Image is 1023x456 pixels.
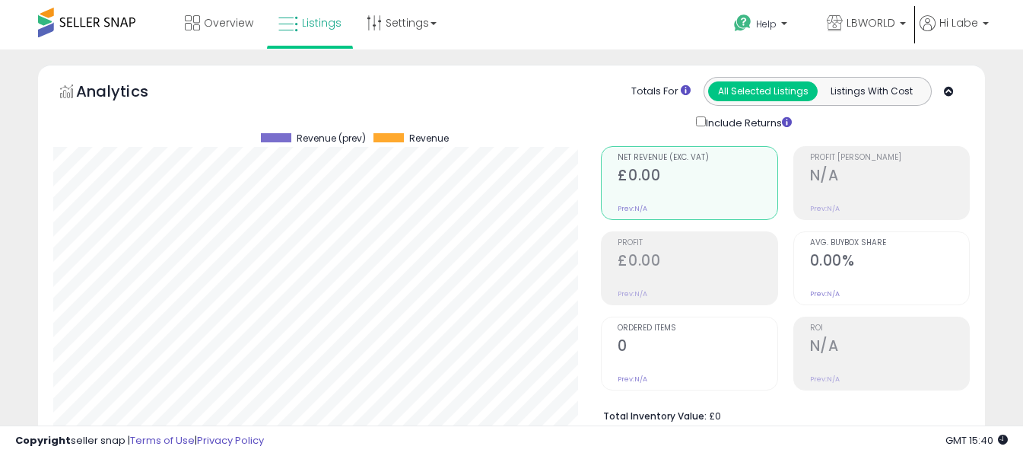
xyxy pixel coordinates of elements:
[618,289,647,298] small: Prev: N/A
[708,81,818,101] button: All Selected Listings
[939,15,978,30] span: Hi Labe
[631,85,691,99] div: Totals For
[733,14,752,33] i: Get Help
[810,375,840,384] small: Prev: N/A
[618,239,777,247] span: Profit
[130,433,195,448] a: Terms of Use
[810,204,840,213] small: Prev: N/A
[685,113,810,131] div: Include Returns
[618,337,777,358] h2: 0
[810,337,969,358] h2: N/A
[302,15,342,30] span: Listings
[15,434,264,448] div: seller snap | |
[722,2,813,49] a: Help
[817,81,926,101] button: Listings With Cost
[618,154,777,162] span: Net Revenue (Exc. VAT)
[756,18,777,30] span: Help
[920,15,989,49] a: Hi Labe
[945,433,1008,448] span: 2025-08-15 15:40 GMT
[603,406,958,424] li: £0
[618,375,647,384] small: Prev: N/A
[847,15,895,30] span: LBWORLD
[618,252,777,273] h2: £0.00
[197,433,264,448] a: Privacy Policy
[810,154,969,162] span: Profit [PERSON_NAME]
[810,324,969,333] span: ROI
[603,410,707,423] b: Total Inventory Value:
[618,324,777,333] span: Ordered Items
[204,15,253,30] span: Overview
[810,289,840,298] small: Prev: N/A
[810,167,969,187] h2: N/A
[618,167,777,187] h2: £0.00
[76,81,178,106] h5: Analytics
[15,433,71,448] strong: Copyright
[810,239,969,247] span: Avg. Buybox Share
[409,133,449,144] span: Revenue
[810,252,969,273] h2: 0.00%
[297,133,366,144] span: Revenue (prev)
[618,204,647,213] small: Prev: N/A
